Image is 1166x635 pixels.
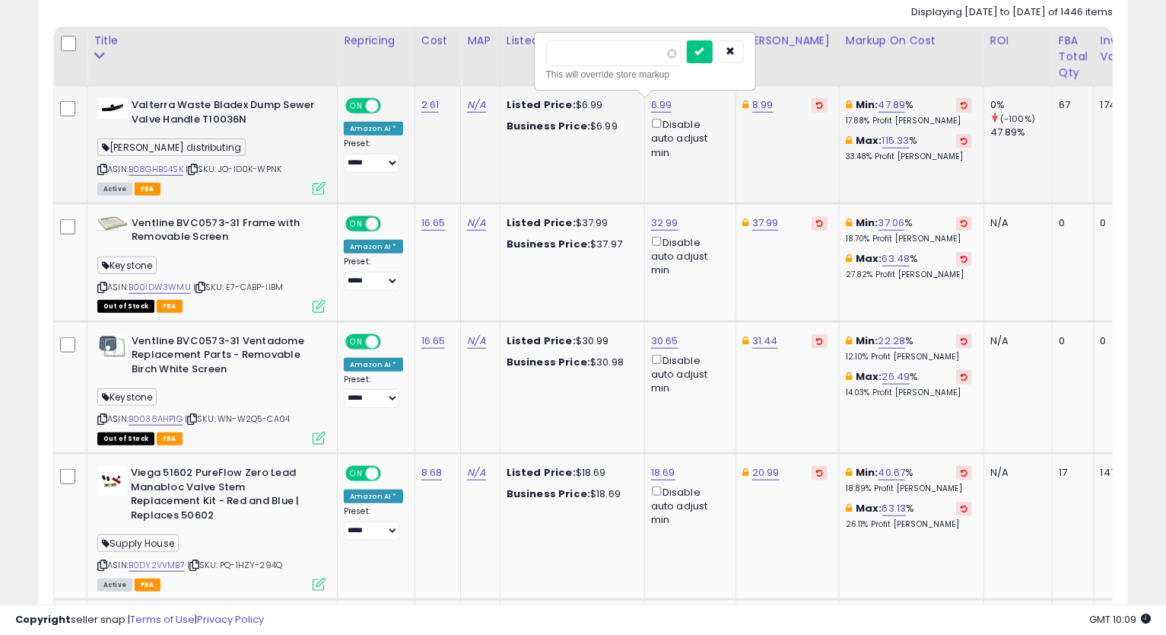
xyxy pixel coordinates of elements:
div: Preset: [344,139,403,173]
span: FBA [157,432,183,445]
a: 2.61 [421,97,440,113]
a: 26.49 [882,369,910,385]
b: Max: [856,369,882,384]
p: 12.10% Profit [PERSON_NAME] [846,352,972,362]
div: $6.99 [507,98,633,112]
span: All listings currently available for purchase on Amazon [97,183,132,196]
a: 63.13 [882,501,907,516]
b: Business Price: [507,355,590,369]
a: 63.48 [882,251,910,266]
div: ASIN: [97,334,326,443]
span: FBA [135,183,160,196]
div: % [846,134,972,162]
a: 30.65 [651,333,678,349]
div: Inv. value [1101,33,1141,65]
b: Listed Price: [507,465,576,480]
a: B08GHBS4SK [129,163,183,176]
div: 67 [1059,98,1082,112]
span: | SKU: PQ-1HZY-294Q [187,559,282,571]
div: Amazon AI * [344,490,403,503]
a: 40.67 [878,465,906,480]
span: FBA [135,579,160,592]
div: Preset: [344,506,403,541]
div: N/A [990,216,1041,230]
a: Privacy Policy [197,612,264,627]
img: 31LPu3imxEL._SL40_.jpg [97,466,127,496]
span: ON [347,100,366,113]
span: | SKU: JO-ID0K-WPNK [186,163,281,175]
div: % [846,216,972,244]
div: $18.69 [507,487,633,501]
div: Amazon AI * [344,358,403,372]
a: B0038AHP1G [129,413,183,426]
p: 18.89% Profit [PERSON_NAME] [846,483,972,494]
b: Ventline BVC0573-31 Frame with Removable Screen [132,216,316,248]
b: Listed Price: [507,333,576,348]
span: OFF [379,100,403,113]
div: $6.99 [507,120,633,133]
div: $37.99 [507,216,633,230]
span: ON [347,217,366,230]
b: Business Price: [507,119,590,133]
span: [PERSON_NAME] distributing [97,139,246,156]
div: $37.97 [507,238,633,251]
div: % [846,502,972,530]
span: Supply House [97,534,179,552]
a: N/A [467,97,485,113]
span: Keystone [97,257,157,274]
span: | SKU: WN-W2Q5-CA04 [185,413,290,425]
div: ASIN: [97,98,326,193]
span: Keystone [97,388,157,406]
a: 16.65 [421,333,446,349]
span: All listings that are currently out of stock and unavailable for purchase on Amazon [97,300,154,313]
a: 20.99 [752,465,780,480]
p: 26.11% Profit [PERSON_NAME] [846,519,972,530]
a: 37.06 [878,215,905,231]
a: N/A [467,333,485,349]
div: % [846,252,972,280]
div: Markup on Cost [846,33,977,49]
div: This will override store markup [546,67,744,82]
a: 8.99 [752,97,774,113]
a: 6.99 [651,97,672,113]
a: B0DY2VVMB7 [129,559,185,572]
b: Ventline BVC0573-31 Ventadome Replacement Parts - Removable Birch White Screen [132,334,316,381]
div: Amazon AI * [344,240,403,254]
a: 16.65 [421,215,446,231]
div: $30.98 [507,356,633,369]
a: 47.89 [878,97,906,113]
div: MAP [467,33,493,49]
img: 41J-z69HrPL._SL40_.jpg [97,334,128,359]
span: OFF [379,217,403,230]
div: Cost [421,33,455,49]
span: ON [347,467,366,480]
a: 8.68 [421,465,443,480]
b: Max: [856,501,882,515]
a: 18.69 [651,465,675,480]
span: | SKU: E7-CABP-IIBM [193,281,283,293]
p: 18.70% Profit [PERSON_NAME] [846,234,972,244]
a: 31.44 [752,333,778,349]
b: Min: [856,215,878,230]
span: All listings currently available for purchase on Amazon [97,579,132,592]
a: N/A [467,465,485,480]
span: OFF [379,335,403,348]
div: 17 [1059,466,1082,480]
img: 21EJpQctTiL._SL40_.jpg [97,98,128,119]
div: Disable auto adjust min [651,352,724,396]
div: Preset: [344,257,403,291]
div: $18.69 [507,466,633,480]
a: 32.99 [651,215,678,231]
div: seller snap | | [15,613,264,627]
div: Repricing [344,33,408,49]
div: % [846,334,972,362]
span: 2025-10-15 10:09 GMT [1089,612,1151,627]
div: 0 [1059,334,1082,348]
a: N/A [467,215,485,231]
b: Listed Price: [507,97,576,112]
div: 147.56 [1101,466,1136,480]
div: Preset: [344,375,403,409]
div: ASIN: [97,466,326,589]
div: Listed Price [507,33,638,49]
div: % [846,466,972,494]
